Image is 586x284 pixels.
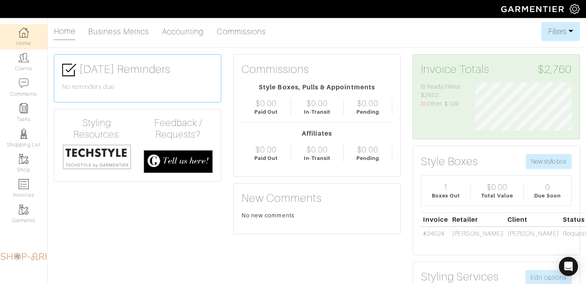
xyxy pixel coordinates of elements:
[497,2,570,16] img: garmentier-logo-header-white-b43fb05a5012e4ada735d5af1a66efaba907eab6374d6393d1fbf88cb4ef424d.png
[62,63,213,77] h3: [DATE] Reminders
[256,145,276,154] div: $0.00
[19,103,29,113] img: reminder-icon-8004d30b9f0a5d33ae49ab947aed9ed385cf756f9e5892f1edd6e32f2345188e.png
[19,205,29,215] img: garments-icon-b7da505a4dc4fd61783c78ac3ca0ef83fa9d6f193b1c9dc38574b1d14d53ca28.png
[304,108,331,116] div: In-Transit
[421,213,450,227] th: Invoice
[559,257,578,276] div: Open Intercom Messenger
[534,192,560,199] div: Due Soon
[356,108,379,116] div: Pending
[505,213,561,227] th: Client
[88,24,149,39] a: Business Metrics
[421,155,478,168] h3: Style Boxes
[256,99,276,108] div: $0.00
[19,129,29,139] img: stylists-icon-eb353228a002819b7ec25b43dbf5f0378dd9e0616d9560372ff212230b889e62.png
[162,24,204,39] a: Accounting
[421,100,463,108] li: Other: $109
[505,227,561,241] td: [PERSON_NAME]
[19,28,29,37] img: dashboard-icon-dbcd8f5a0b271acd01030246c82b418ddd0df26cd7fceb0bd07c9910d44c42f6.png
[421,83,463,100] li: Ready2Wear: $2652
[307,99,327,108] div: $0.00
[62,83,213,91] h6: No reminders due
[450,213,505,227] th: Retailer
[487,182,507,192] div: $0.00
[357,99,378,108] div: $0.00
[481,192,513,199] div: Total Value
[357,145,378,154] div: $0.00
[526,154,572,169] button: New style box
[254,108,278,116] div: Paid Out
[538,63,572,76] span: $2,760
[545,182,550,192] div: 0
[432,192,460,199] div: Boxes Out
[242,191,392,205] h3: New Comments
[54,23,75,40] a: Home
[450,227,505,241] td: [PERSON_NAME]
[242,83,392,92] div: Style Boxes, Pulls & Appointments
[62,144,132,170] img: techstyle-93310999766a10050dc78ceb7f971a75838126fd19372ce40ba20cdf6a89b94b.png
[423,230,444,237] a: #24524
[254,154,278,162] div: Paid Out
[62,63,76,77] img: check-box-icon-36a4915ff3ba2bd8f6e4f29bc755bb66becd62c870f447fc0dd1365fcfddab58.png
[19,154,29,164] img: garments-icon-b7da505a4dc4fd61783c78ac3ca0ef83fa9d6f193b1c9dc38574b1d14d53ca28.png
[356,154,379,162] div: Pending
[144,150,213,173] img: feedback_requests-3821251ac2bd56c73c230f3229a5b25d6eb027adea667894f41107c140538ee0.png
[217,24,266,39] a: Commissions
[62,117,132,140] h4: Styling Resources:
[144,117,213,140] h4: Feedback / Requests?
[570,4,580,14] img: gear-icon-white-bd11855cb880d31180b6d7d6211b90ccbf57a29d726f0c71d8c61bd08dd39cc2.png
[19,78,29,88] img: comment-icon-a0a6a9ef722e966f86d9cbdc48e553b5cf19dbc54f86b18d962a5391bc8f6eb6.png
[421,63,572,76] h3: Invoice Totals
[242,129,392,138] div: Affiliates
[541,22,580,41] button: Filters
[307,145,327,154] div: $0.00
[242,63,309,76] h3: Commissions
[421,270,499,284] h3: Styling Services
[242,211,392,219] div: No new comments
[19,179,29,189] img: orders-icon-0abe47150d42831381b5fb84f609e132dff9fe21cb692f30cb5eec754e2cba89.png
[304,154,331,162] div: In-Transit
[443,182,448,192] div: 1
[19,53,29,63] img: clients-icon-6bae9207a08558b7cb47a8932f037763ab4055f8c8b6bfacd5dc20c3e0201464.png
